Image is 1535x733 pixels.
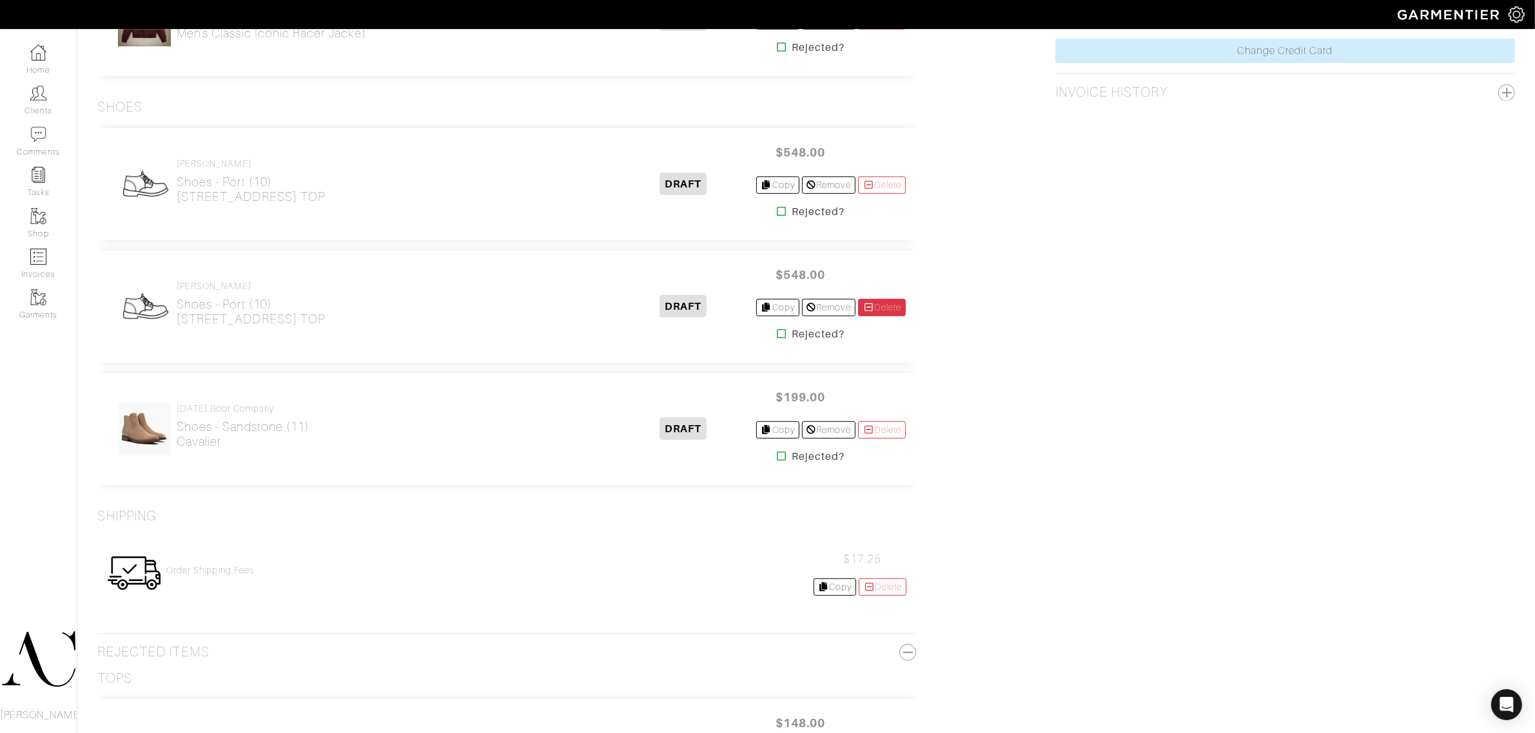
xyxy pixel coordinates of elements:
[177,158,325,169] h4: [PERSON_NAME]
[30,85,46,101] img: clients-icon-6bae9207a08558b7cb47a8932f037763ab4055f8c8b6bfacd5dc20c3e0201464.png
[1055,39,1515,63] a: Change Credit Card
[756,421,799,439] a: Copy
[660,173,707,195] span: DRAFT
[792,327,844,342] strong: Rejected?
[177,403,309,449] a: [DATE] Boot Company Shoes - Sandstone (11)Cavalier
[30,208,46,224] img: garments-icon-b7da505a4dc4fd61783c78ac3ca0ef83fa9d6f193b1c9dc38574b1d14d53ca28.png
[117,157,171,211] img: Mens_Shoes-73eba345c416ba0fb9142c17412f065e134881f92cef13c33a4858100581dd15.png
[761,383,839,411] span: $199.00
[756,299,799,316] a: Copy
[30,126,46,142] img: comment-icon-a0a6a9ef722e966f86d9cbdc48e553b5cf19dbc54f86b18d962a5391bc8f6eb6.png
[1055,84,1168,100] h2: Invoice History
[859,578,906,596] a: Delete
[177,175,325,204] h2: Shoes - Port (10) [STREET_ADDRESS] TOP
[30,44,46,61] img: dashboard-icon-dbcd8f5a0b271acd01030246c82b418ddd0df26cd7fceb0bd07c9910d44c42f6.png
[858,176,906,194] a: Delete
[177,281,325,327] a: [PERSON_NAME] Shoes - Port (10)[STREET_ADDRESS] TOP
[792,204,844,220] strong: Rejected?
[761,138,839,166] span: $548.00
[814,578,857,596] a: Copy
[1491,689,1522,720] div: Open Intercom Messenger
[166,565,254,576] a: Order Shipping Fees
[177,281,325,292] h4: [PERSON_NAME]
[1391,3,1509,26] img: garmentier-logo-header-white-b43fb05a5012e4ada735d5af1a66efaba907eab6374d6393d1fbf88cb4ef424d.png
[177,419,309,449] h2: Shoes - Sandstone (11) Cavalier
[1509,6,1525,23] img: gear-icon-white-bd11855cb880d31180b6d7d6211b90ccbf57a29d726f0c71d8c61bd08dd39cc2.png
[843,553,881,566] span: $17.25
[792,40,844,55] strong: Rejected?
[30,249,46,265] img: orders-icon-0abe47150d42831381b5fb84f609e132dff9fe21cb692f30cb5eec754e2cba89.png
[802,421,855,439] a: Remove
[802,299,855,316] a: Remove
[117,402,171,456] img: 54WGJ4VLcAR2e2C7YqZLV9Bx
[858,421,906,439] a: Delete
[792,449,844,464] strong: Rejected?
[660,295,707,318] span: DRAFT
[858,299,906,316] a: Delete
[117,280,171,334] img: Mens_Shoes-73eba345c416ba0fb9142c17412f065e134881f92cef13c33a4858100581dd15.png
[756,176,799,194] a: Copy
[30,289,46,305] img: garments-icon-b7da505a4dc4fd61783c78ac3ca0ef83fa9d6f193b1c9dc38574b1d14d53ca28.png
[97,508,157,524] h3: Shipping
[97,671,132,687] h3: Tops
[177,403,309,414] h4: [DATE] Boot Company
[177,297,325,327] h2: Shoes - Port (10) [STREET_ADDRESS] TOP
[97,644,916,660] h3: Rejected Items
[177,158,325,204] a: [PERSON_NAME] Shoes - Port (10)[STREET_ADDRESS] TOP
[30,167,46,183] img: reminder-icon-8004d30b9f0a5d33ae49ab947aed9ed385cf756f9e5892f1edd6e32f2345188e.png
[107,546,161,600] img: Womens_Shipping-0f0746b93696673c4592444dca31ff67b5a305f4a045d2d6c16441254fff223c.png
[97,99,142,115] h3: Shoes
[761,261,839,289] span: $548.00
[660,417,707,440] span: DRAFT
[802,176,855,194] a: Remove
